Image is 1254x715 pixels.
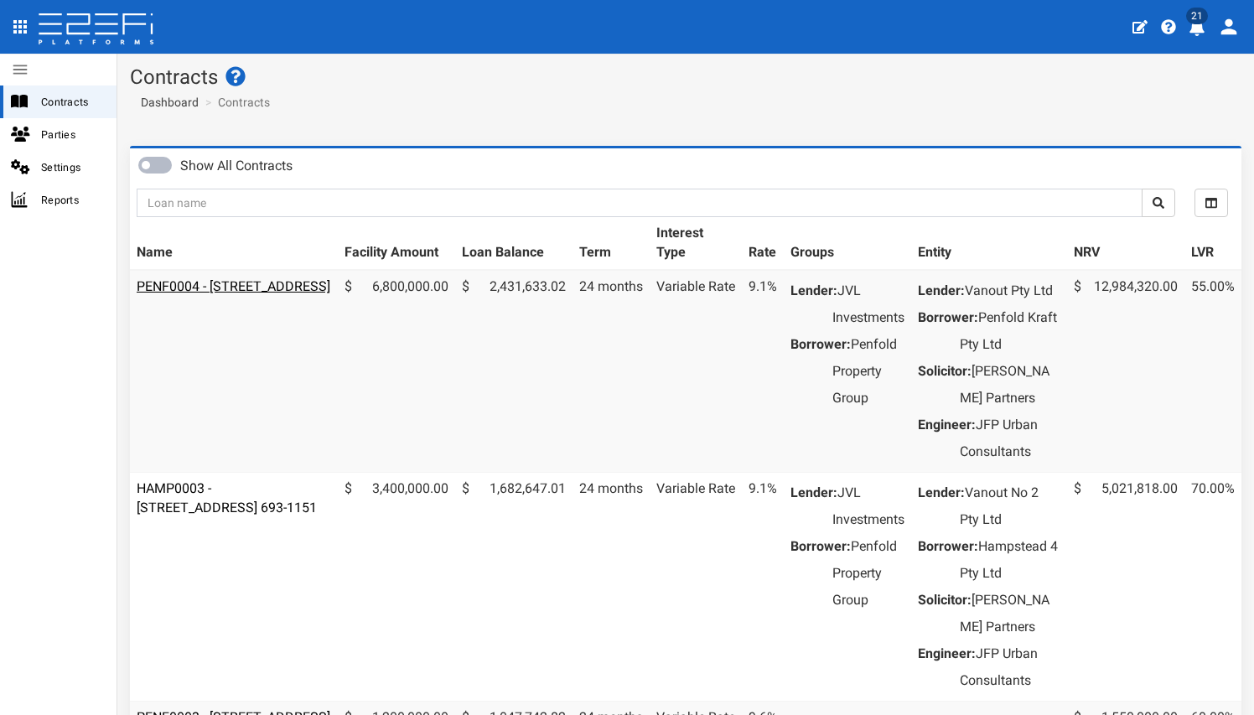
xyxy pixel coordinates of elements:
[960,304,1060,358] dd: Penfold Kraft Pty Ltd
[41,190,103,210] span: Reports
[573,217,650,270] th: Term
[960,277,1060,304] dd: Vanout Pty Ltd
[338,472,455,701] td: 3,400,000.00
[455,217,573,270] th: Loan Balance
[137,278,330,294] a: PENF0004 - [STREET_ADDRESS]
[790,533,851,560] dt: Borrower:
[918,479,965,506] dt: Lender:
[573,270,650,473] td: 24 months
[790,277,837,304] dt: Lender:
[130,66,1241,88] h1: Contracts
[832,331,904,412] dd: Penfold Property Group
[832,277,904,331] dd: JVL Investments
[41,92,103,111] span: Contracts
[455,270,573,473] td: 2,431,633.02
[960,587,1060,640] dd: [PERSON_NAME] Partners
[960,479,1060,533] dd: Vanout No 2 Pty Ltd
[134,96,199,109] span: Dashboard
[1067,217,1184,270] th: NRV
[832,533,904,614] dd: Penfold Property Group
[1184,217,1241,270] th: LVR
[960,358,1060,412] dd: [PERSON_NAME] Partners
[784,217,911,270] th: Groups
[1184,472,1241,701] td: 70.00%
[130,217,338,270] th: Name
[201,94,270,111] li: Contracts
[573,472,650,701] td: 24 months
[832,479,904,533] dd: JVL Investments
[918,587,972,614] dt: Solicitor:
[742,217,784,270] th: Rate
[134,94,199,111] a: Dashboard
[41,125,103,144] span: Parties
[180,157,293,176] label: Show All Contracts
[918,358,972,385] dt: Solicitor:
[650,472,742,701] td: Variable Rate
[960,533,1060,587] dd: Hampstead 4 Pty Ltd
[1067,270,1184,473] td: 12,984,320.00
[918,533,978,560] dt: Borrower:
[650,270,742,473] td: Variable Rate
[918,304,978,331] dt: Borrower:
[790,479,837,506] dt: Lender:
[960,640,1060,694] dd: JFP Urban Consultants
[1067,472,1184,701] td: 5,021,818.00
[338,270,455,473] td: 6,800,000.00
[742,472,784,701] td: 9.1%
[918,412,976,438] dt: Engineer:
[790,331,851,358] dt: Borrower:
[137,480,317,516] a: HAMP0003 - [STREET_ADDRESS] 693-1151
[918,640,976,667] dt: Engineer:
[918,277,965,304] dt: Lender:
[650,217,742,270] th: Interest Type
[960,412,1060,465] dd: JFP Urban Consultants
[455,472,573,701] td: 1,682,647.01
[1184,270,1241,473] td: 55.00%
[742,270,784,473] td: 9.1%
[41,158,103,177] span: Settings
[911,217,1067,270] th: Entity
[338,217,455,270] th: Facility Amount
[137,189,1143,217] input: Loan name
